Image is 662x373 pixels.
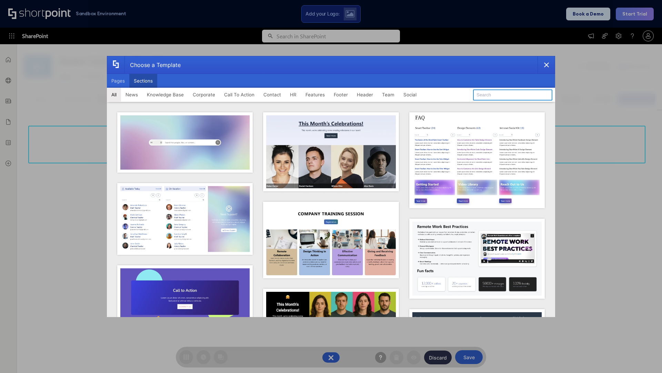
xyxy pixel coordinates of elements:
[473,89,552,101] input: Search
[285,88,301,102] button: HR
[121,88,142,102] button: News
[259,88,285,102] button: Contact
[378,88,399,102] button: Team
[188,88,220,102] button: Corporate
[124,56,181,74] div: Choose a Template
[329,88,352,102] button: Footer
[399,88,421,102] button: Social
[107,56,555,317] div: template selector
[107,88,121,102] button: All
[301,88,329,102] button: Features
[142,88,188,102] button: Knowledge Base
[107,74,129,88] button: Pages
[220,88,259,102] button: Call To Action
[129,74,157,88] button: Sections
[352,88,378,102] button: Header
[628,340,662,373] iframe: Chat Widget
